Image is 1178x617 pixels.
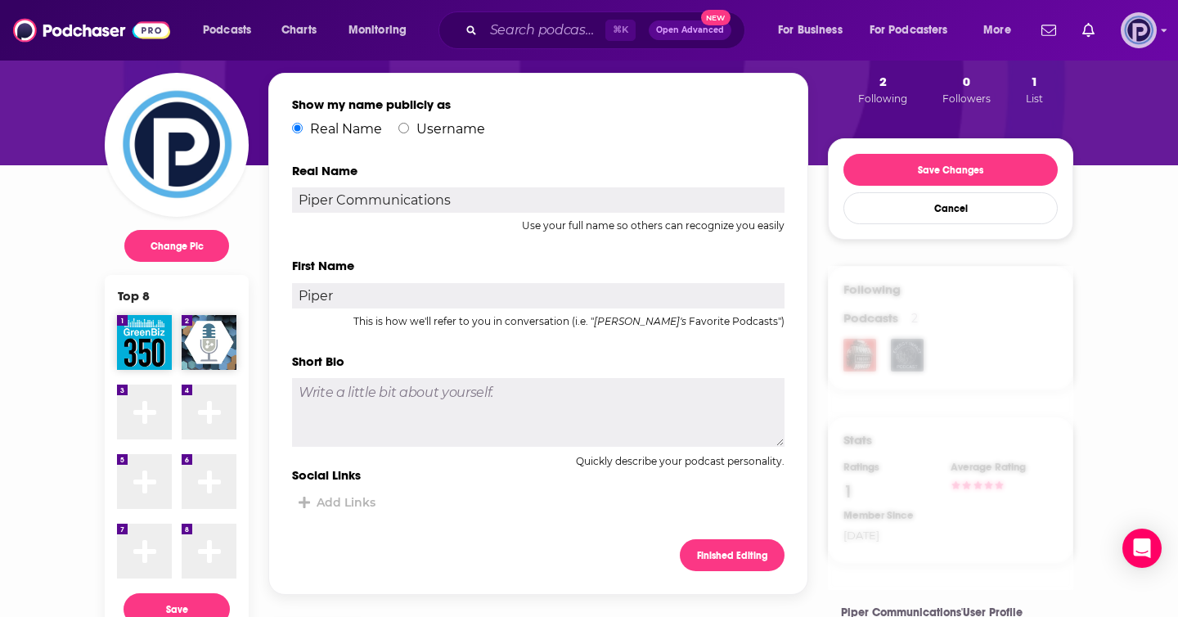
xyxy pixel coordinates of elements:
[1035,16,1063,44] a: Show notifications dropdown
[843,154,1058,186] button: Save Changes
[649,20,731,40] button: Open AdvancedNew
[870,19,948,42] span: For Podcasters
[656,26,724,34] span: Open Advanced
[292,315,785,327] p: This is how we'll refer to you in conversation (i.e. " Favorite Podcasts")
[292,258,785,273] h4: First Name
[879,74,887,89] span: 2
[942,92,991,105] span: Followers
[843,192,1058,224] button: Cancel
[859,17,972,43] button: open menu
[1121,12,1157,48] span: Logged in as hancwhitson
[972,17,1032,43] button: open menu
[292,219,785,232] p: Use your full name so others can recognize you easily
[1031,74,1038,89] span: 1
[398,123,409,133] input: Username
[118,288,150,304] div: Top 8
[281,19,317,42] span: Charts
[292,163,785,178] h4: Real Name
[483,17,605,43] input: Search podcasts, credits, & more...
[124,230,229,262] button: Change Pic
[337,17,428,43] button: open menu
[605,20,636,41] span: ⌘ K
[701,10,731,25] span: New
[594,315,686,327] em: [PERSON_NAME]'s
[317,495,375,510] div: Add Links
[292,467,785,483] h4: Social Links
[1122,529,1162,568] div: Open Intercom Messenger
[292,123,303,133] input: Real Name
[853,73,912,106] button: 2Following
[398,121,485,137] label: Username
[109,77,245,213] div: PNG or JPG accepted
[858,92,907,105] span: Following
[767,17,863,43] button: open menu
[13,15,170,46] img: Podchaser - Follow, Share and Rate Podcasts
[1076,16,1101,44] a: Show notifications dropdown
[680,539,785,571] button: Finished Editing
[191,17,272,43] button: open menu
[1121,12,1157,48] button: Show profile menu
[454,11,761,49] div: Search podcasts, credits, & more...
[271,17,326,43] a: Charts
[963,74,970,89] span: 0
[292,354,785,369] h4: Short Bio
[292,187,785,213] input: Enter your name...
[292,121,382,137] label: Real Name
[1121,12,1157,48] img: User Profile
[937,73,996,106] button: 0Followers
[292,283,785,308] input: First Name
[203,19,251,42] span: Podcasts
[1021,73,1048,106] button: 1List
[348,19,407,42] span: Monitoring
[778,19,843,42] span: For Business
[1026,92,1043,105] span: List
[292,455,785,467] p: Quickly describe your podcast personality.
[983,19,1011,42] span: More
[292,97,785,112] h4: Show my name publicly as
